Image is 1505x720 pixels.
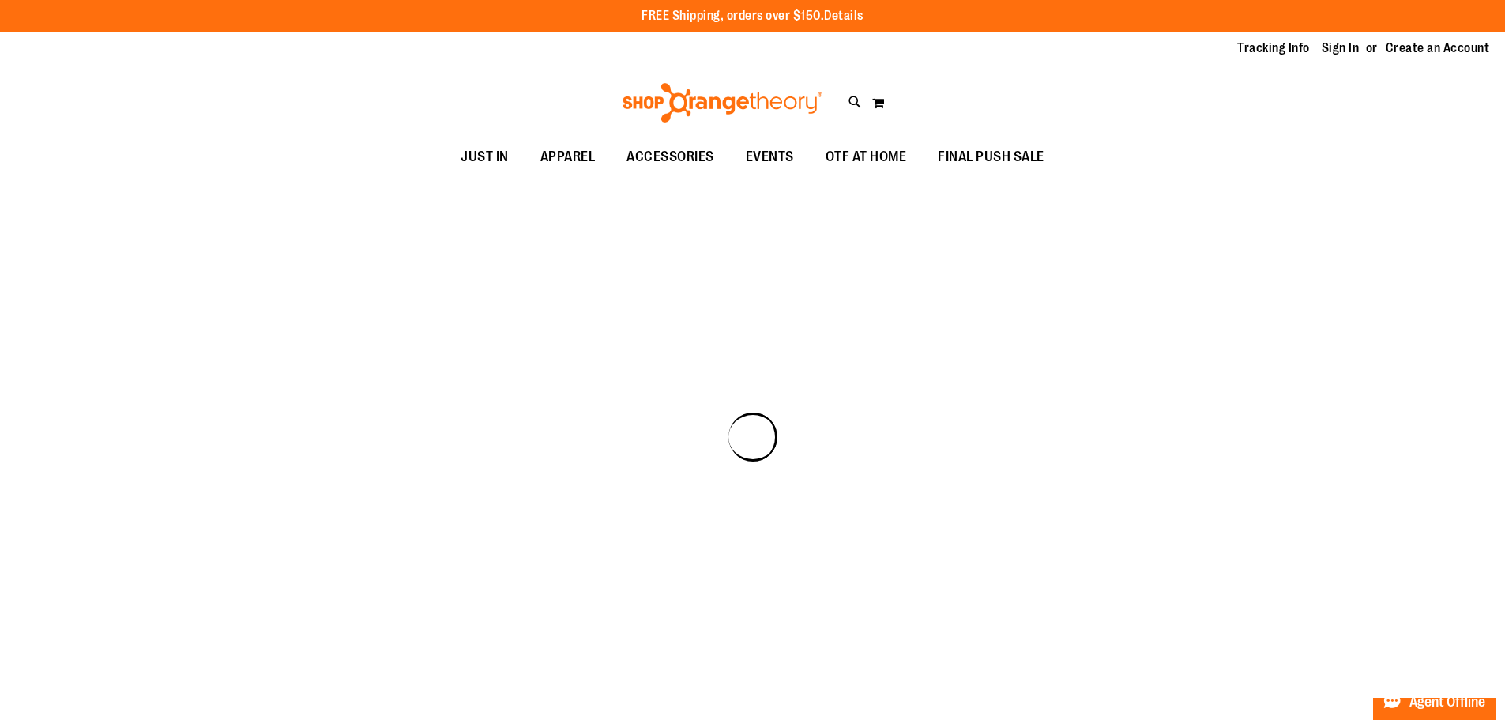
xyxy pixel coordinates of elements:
[730,139,810,175] a: EVENTS
[1322,40,1360,57] a: Sign In
[626,139,714,175] span: ACCESSORIES
[461,139,509,175] span: JUST IN
[938,139,1044,175] span: FINAL PUSH SALE
[810,139,923,175] a: OTF AT HOME
[642,7,863,25] p: FREE Shipping, orders over $150.
[620,83,825,123] img: Shop Orangetheory
[611,139,730,175] a: ACCESSORIES
[826,139,907,175] span: OTF AT HOME
[1409,695,1485,710] span: Agent Offline
[922,139,1060,175] a: FINAL PUSH SALE
[1373,684,1496,720] button: Agent Offline
[746,139,794,175] span: EVENTS
[445,139,525,175] a: JUST IN
[1237,40,1310,57] a: Tracking Info
[525,139,611,175] a: APPAREL
[540,139,596,175] span: APPAREL
[1386,40,1490,57] a: Create an Account
[824,9,863,23] a: Details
